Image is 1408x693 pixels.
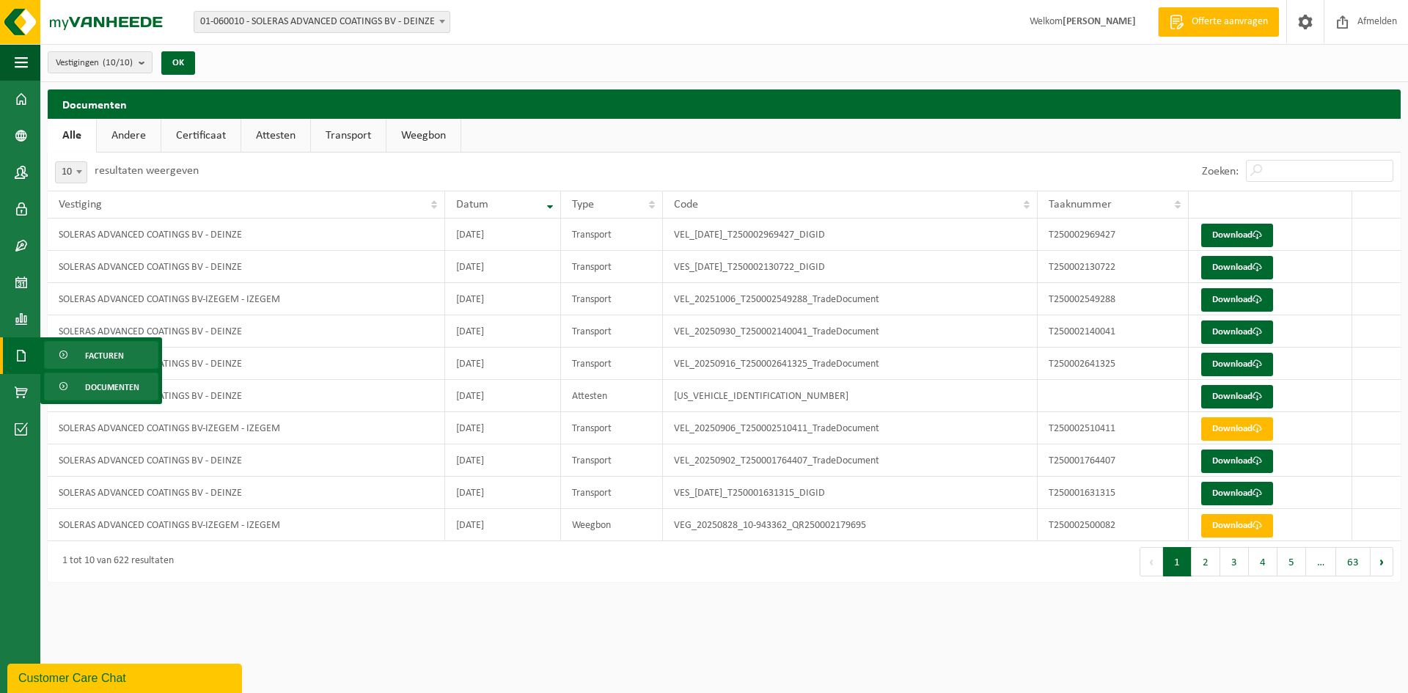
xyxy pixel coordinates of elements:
[95,165,199,177] label: resultaten weergeven
[161,51,195,75] button: OK
[663,315,1038,348] td: VEL_20250930_T250002140041_TradeDocument
[1038,283,1189,315] td: T250002549288
[1201,288,1273,312] a: Download
[663,283,1038,315] td: VEL_20251006_T250002549288_TradeDocument
[1201,224,1273,247] a: Download
[561,315,664,348] td: Transport
[663,348,1038,380] td: VEL_20250916_T250002641325_TradeDocument
[48,412,445,444] td: SOLERAS ADVANCED COATINGS BV-IZEGEM - IZEGEM
[1201,417,1273,441] a: Download
[1201,256,1273,279] a: Download
[48,444,445,477] td: SOLERAS ADVANCED COATINGS BV - DEINZE
[55,549,174,575] div: 1 tot 10 van 622 resultaten
[103,58,133,67] count: (10/10)
[85,342,124,370] span: Facturen
[445,219,561,251] td: [DATE]
[56,52,133,74] span: Vestigingen
[456,199,488,210] span: Datum
[561,283,664,315] td: Transport
[1158,7,1279,37] a: Offerte aanvragen
[445,412,561,444] td: [DATE]
[1277,547,1306,576] button: 5
[1202,166,1239,177] label: Zoeken:
[445,348,561,380] td: [DATE]
[445,509,561,541] td: [DATE]
[48,89,1401,118] h2: Documenten
[1306,547,1336,576] span: …
[1220,547,1249,576] button: 3
[1201,482,1273,505] a: Download
[1163,547,1192,576] button: 1
[1038,315,1189,348] td: T250002140041
[44,373,158,400] a: Documenten
[48,119,96,153] a: Alle
[663,444,1038,477] td: VEL_20250902_T250001764407_TradeDocument
[561,412,664,444] td: Transport
[1038,509,1189,541] td: T250002500082
[561,348,664,380] td: Transport
[1201,320,1273,344] a: Download
[48,283,445,315] td: SOLERAS ADVANCED COATINGS BV-IZEGEM - IZEGEM
[663,219,1038,251] td: VEL_[DATE]_T250002969427_DIGID
[663,412,1038,444] td: VEL_20250906_T250002510411_TradeDocument
[1201,514,1273,538] a: Download
[85,373,139,401] span: Documenten
[59,199,102,210] span: Vestiging
[48,380,445,412] td: SOLERAS ADVANCED COATINGS BV - DEINZE
[663,251,1038,283] td: VES_[DATE]_T250002130722_DIGID
[7,661,245,693] iframe: chat widget
[572,199,594,210] span: Type
[48,219,445,251] td: SOLERAS ADVANCED COATINGS BV - DEINZE
[48,348,445,380] td: SOLERAS ADVANCED COATINGS BV - DEINZE
[1140,547,1163,576] button: Previous
[1201,385,1273,408] a: Download
[561,444,664,477] td: Transport
[48,477,445,509] td: SOLERAS ADVANCED COATINGS BV - DEINZE
[1038,348,1189,380] td: T250002641325
[445,283,561,315] td: [DATE]
[48,315,445,348] td: SOLERAS ADVANCED COATINGS BV - DEINZE
[1188,15,1272,29] span: Offerte aanvragen
[663,380,1038,412] td: [US_VEHICLE_IDENTIFICATION_NUMBER]
[445,477,561,509] td: [DATE]
[1038,219,1189,251] td: T250002969427
[561,219,664,251] td: Transport
[55,161,87,183] span: 10
[445,251,561,283] td: [DATE]
[161,119,241,153] a: Certificaat
[561,380,664,412] td: Attesten
[561,477,664,509] td: Transport
[1249,547,1277,576] button: 4
[1038,251,1189,283] td: T250002130722
[445,380,561,412] td: [DATE]
[674,199,698,210] span: Code
[561,509,664,541] td: Weegbon
[194,11,450,33] span: 01-060010 - SOLERAS ADVANCED COATINGS BV - DEINZE
[445,444,561,477] td: [DATE]
[1336,547,1371,576] button: 63
[48,51,153,73] button: Vestigingen(10/10)
[386,119,461,153] a: Weegbon
[97,119,161,153] a: Andere
[1038,412,1189,444] td: T250002510411
[445,315,561,348] td: [DATE]
[1038,477,1189,509] td: T250001631315
[1038,444,1189,477] td: T250001764407
[56,162,87,183] span: 10
[561,251,664,283] td: Transport
[1201,353,1273,376] a: Download
[194,12,450,32] span: 01-060010 - SOLERAS ADVANCED COATINGS BV - DEINZE
[44,341,158,369] a: Facturen
[1192,547,1220,576] button: 2
[48,251,445,283] td: SOLERAS ADVANCED COATINGS BV - DEINZE
[1201,450,1273,473] a: Download
[311,119,386,153] a: Transport
[1063,16,1136,27] strong: [PERSON_NAME]
[1049,199,1112,210] span: Taaknummer
[663,509,1038,541] td: VEG_20250828_10-943362_QR250002179695
[1371,547,1393,576] button: Next
[663,477,1038,509] td: VES_[DATE]_T250001631315_DIGID
[48,509,445,541] td: SOLERAS ADVANCED COATINGS BV-IZEGEM - IZEGEM
[241,119,310,153] a: Attesten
